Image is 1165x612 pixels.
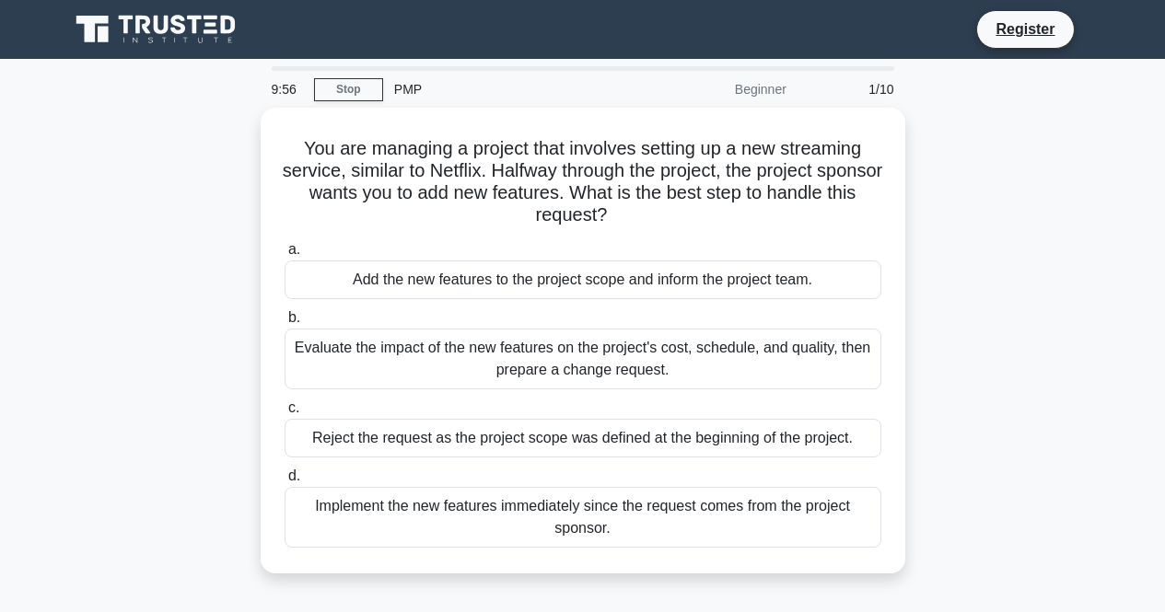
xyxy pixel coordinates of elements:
span: c. [288,399,299,415]
a: Stop [314,78,383,101]
div: Implement the new features immediately since the request comes from the project sponsor. [285,487,881,548]
div: Add the new features to the project scope and inform the project team. [285,260,881,299]
div: Evaluate the impact of the new features on the project's cost, schedule, and quality, then prepar... [285,329,881,389]
h5: You are managing a project that involves setting up a new streaming service, similar to Netflix. ... [283,137,883,227]
div: Reject the request as the project scope was defined at the beginning of the project. [285,419,881,457]
span: a. [288,241,300,257]
a: Register [984,17,1066,40]
div: 1/10 [798,71,905,108]
div: 9:56 [261,71,314,108]
span: b. [288,309,300,325]
span: d. [288,468,300,483]
div: PMP [383,71,636,108]
div: Beginner [636,71,798,108]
